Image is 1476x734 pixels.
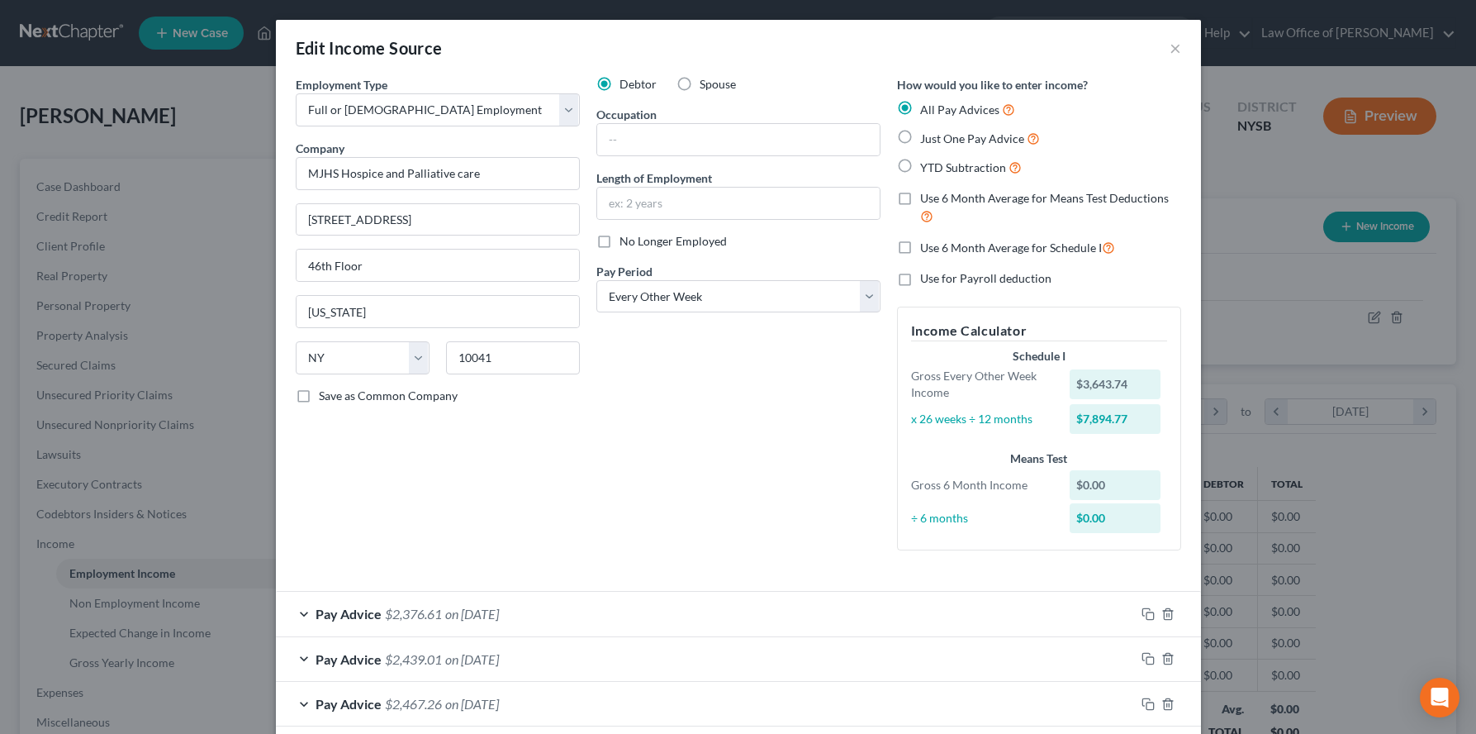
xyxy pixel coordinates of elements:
[297,250,579,281] input: Unit, Suite, etc...
[597,124,880,155] input: --
[1070,470,1160,500] div: $0.00
[316,606,382,622] span: Pay Advice
[920,102,999,117] span: All Pay Advices
[903,477,1062,493] div: Gross 6 Month Income
[903,368,1062,401] div: Gross Every Other Week Income
[619,77,657,91] span: Debtor
[296,157,580,190] input: Search company by name...
[296,78,387,92] span: Employment Type
[596,106,657,123] label: Occupation
[385,606,442,622] span: $2,376.61
[385,651,442,667] span: $2,439.01
[1170,38,1181,58] button: ×
[903,411,1062,427] div: x 26 weeks ÷ 12 months
[385,696,442,712] span: $2,467.26
[445,606,499,622] span: on [DATE]
[316,651,382,667] span: Pay Advice
[316,696,382,712] span: Pay Advice
[700,77,736,91] span: Spouse
[596,265,653,279] span: Pay Period
[920,271,1051,285] span: Use for Payroll deduction
[297,296,579,327] input: Enter city...
[1070,369,1160,399] div: $3,643.74
[596,169,712,187] label: Length of Employment
[903,510,1062,527] div: ÷ 6 months
[296,141,344,155] span: Company
[897,76,1088,93] label: How would you like to enter income?
[920,191,1169,205] span: Use 6 Month Average for Means Test Deductions
[446,341,580,374] input: Enter zip...
[1070,404,1160,434] div: $7,894.77
[297,204,579,236] input: Enter address...
[911,450,1167,467] div: Means Test
[920,160,1006,174] span: YTD Subtraction
[597,188,880,219] input: ex: 2 years
[911,321,1167,341] h5: Income Calculator
[1070,503,1160,533] div: $0.00
[445,696,499,712] span: on [DATE]
[296,36,443,60] div: Edit Income Source
[920,131,1024,145] span: Just One Pay Advice
[319,388,458,403] span: Save as Common Company
[619,234,727,248] span: No Longer Employed
[911,348,1167,365] div: Schedule I
[1420,678,1459,717] div: Open Intercom Messenger
[920,241,1102,255] span: Use 6 Month Average for Schedule I
[445,651,499,667] span: on [DATE]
